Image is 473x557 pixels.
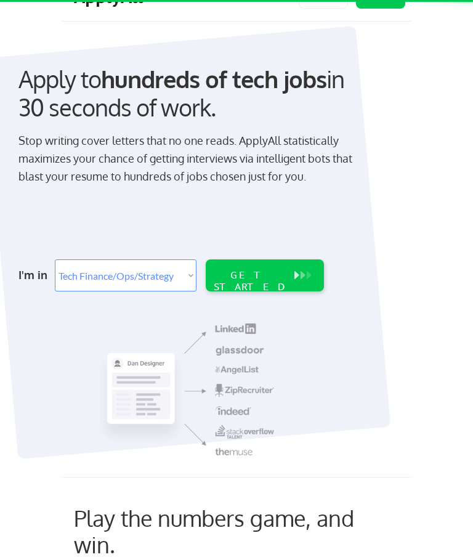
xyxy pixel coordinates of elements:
div: Apply to in 30 seconds of work. [18,65,355,121]
div: GET STARTED [211,269,289,293]
strong: hundreds of tech jobs [101,64,326,94]
div: Stop writing cover letters that no one reads. ApplyAll statistically maximizes your chance of get... [18,132,355,185]
div: I'm in [18,265,49,285]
